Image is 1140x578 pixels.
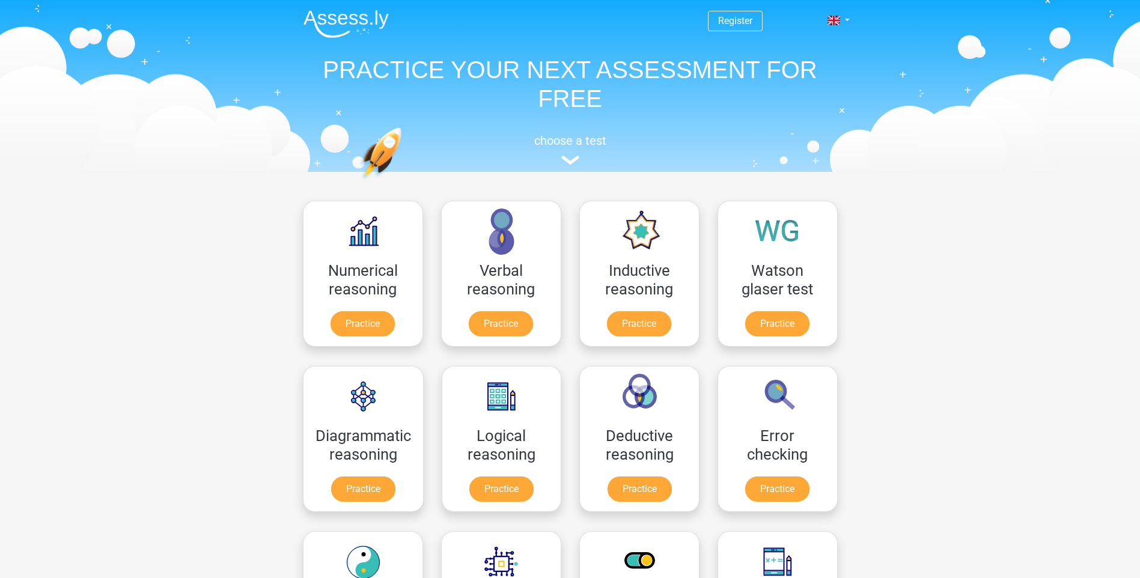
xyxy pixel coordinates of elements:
a: choose a test [294,133,847,165]
a: Practice [331,476,395,502]
img: assessment [561,156,579,165]
h5: choose a test [294,133,847,148]
a: Practice [745,311,809,336]
a: Practice [469,311,533,336]
a: Practice [745,476,809,502]
h1: PRACTICE YOUR NEXT ASSESSMENT FOR FREE [294,55,847,113]
a: Practice [469,476,534,502]
img: practice [360,127,448,236]
a: Practice [331,311,395,336]
img: Assessly [303,10,389,38]
a: Register [718,15,752,26]
a: Practice [608,476,672,502]
a: Practice [607,311,671,336]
